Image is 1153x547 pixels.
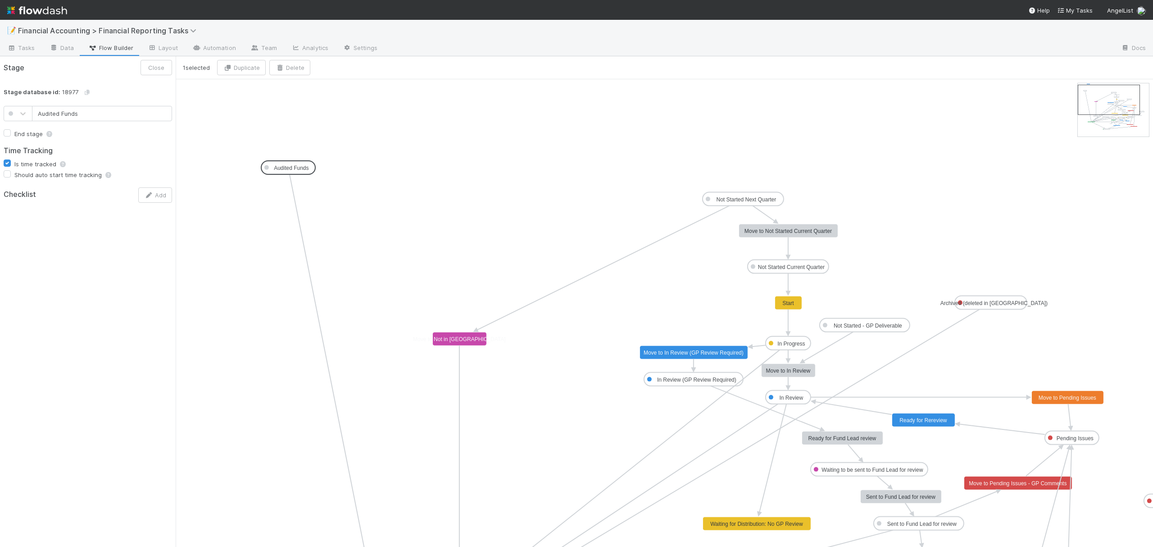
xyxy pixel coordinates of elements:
[274,165,309,171] text: Audited Funds
[782,300,794,306] text: Start
[217,60,266,75] button: Duplicate
[1039,395,1096,401] text: Move to Pending Issues
[887,521,957,527] text: Sent to Fund Lead for review
[7,43,35,52] span: Tasks
[644,350,744,356] text: Move to In Review (GP Review Required)
[1137,6,1146,15] img: avatar_8d06466b-a936-4205-8f52-b0cc03e2a179.png
[138,187,172,203] button: Add
[866,494,935,500] text: Sent to Fund Lead for review
[413,336,506,342] text: Move to Not in [GEOGRAPHIC_DATA]
[1028,6,1050,15] div: Help
[18,26,201,35] span: Financial Accounting > Financial Reporting Tasks
[14,159,67,169] label: Is time tracked
[1114,41,1153,56] a: Docs
[141,60,172,75] button: Close
[716,196,776,203] text: Not Started Next Quarter
[1057,7,1093,14] span: My Tasks
[7,3,67,18] img: logo-inverted-e16ddd16eac7371096b0.svg
[834,323,902,329] text: Not Started - GP Deliverable
[899,417,947,424] text: Ready for Rereview
[758,264,825,270] text: Not Started Current Quarter
[42,41,81,56] a: Data
[710,521,803,527] text: Waiting for Distribution: No GP Review
[284,41,336,56] a: Analytics
[766,368,810,374] text: Move to In Review
[7,27,16,34] span: 📝
[4,146,172,155] h2: Time Tracking
[185,41,243,56] a: Automation
[243,41,284,56] a: Team
[88,43,133,52] span: Flow Builder
[14,169,113,180] label: Should auto start time tracking
[1057,6,1093,15] a: My Tasks
[269,60,310,75] button: Delete
[4,62,24,73] span: Stage
[4,190,81,199] h2: Checklist
[141,41,185,56] a: Layout
[822,467,923,473] text: Waiting to be sent to Fund Lead for review
[4,88,60,96] span: Stage database id:
[657,377,736,383] text: In Review (GP Review Required)
[1057,435,1094,442] text: Pending Issues
[4,88,95,96] span: 18977
[744,228,832,234] text: Move to Not Started Current Quarter
[183,63,210,72] span: 1 selected
[1107,7,1133,14] span: AngelList
[808,435,876,442] text: Ready for Fund Lead review
[777,341,805,347] text: In Progress
[336,41,385,56] a: Settings
[940,300,1048,306] text: Archived (deleted in [GEOGRAPHIC_DATA])
[81,41,141,56] a: Flow Builder
[969,480,1067,487] text: Move to Pending Issues - GP Comments
[14,128,54,139] label: End stage
[780,395,803,401] text: In Review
